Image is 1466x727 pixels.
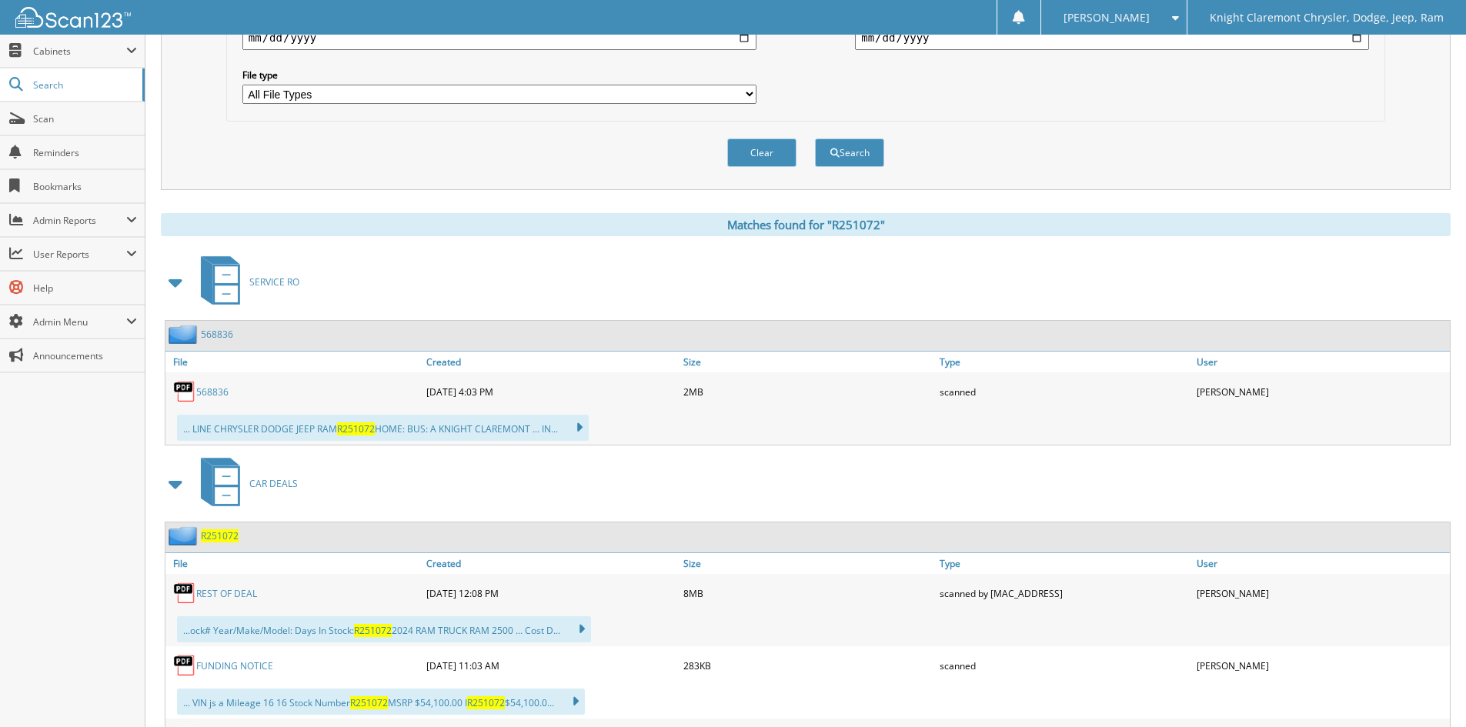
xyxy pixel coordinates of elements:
span: Admin Menu [33,315,126,328]
img: scan123-logo-white.svg [15,7,131,28]
div: 8MB [680,578,937,609]
button: Clear [727,138,796,167]
span: Help [33,282,137,295]
span: Scan [33,112,137,125]
span: SERVICE RO [249,275,299,288]
div: 2MB [680,376,937,407]
a: User [1193,553,1450,574]
a: File [165,352,422,372]
img: PDF.png [173,654,196,677]
a: 568836 [196,385,229,399]
span: Bookmarks [33,180,137,193]
span: Cabinets [33,45,126,58]
div: scanned by [MAC_ADDRESS] [936,578,1193,609]
label: File type [242,68,756,82]
a: FUNDING NOTICE [196,659,273,672]
button: Search [815,138,884,167]
a: Type [936,352,1193,372]
img: PDF.png [173,380,196,403]
div: Matches found for "R251072" [161,213,1451,236]
a: Created [422,352,680,372]
a: Type [936,553,1193,574]
div: 283KB [680,650,937,681]
a: Size [680,553,937,574]
div: [DATE] 11:03 AM [422,650,680,681]
div: [DATE] 4:03 PM [422,376,680,407]
a: CAR DEALS [192,453,298,514]
span: R251072 [337,422,375,435]
div: ...ock# Year/Make/Model: Days In Stock: 2024 RAM TRUCK RAM 2500 ... Cost D... [177,616,591,642]
div: ... LINE CHRYSLER DODGE JEEP RAM HOME: BUS: A KNIGHT CLAREMONT ... IN... [177,415,589,441]
iframe: Chat Widget [1389,653,1466,727]
span: Search [33,78,135,92]
a: Size [680,352,937,372]
span: Knight Claremont Chrysler, Dodge, Jeep, Ram [1210,13,1444,22]
a: User [1193,352,1450,372]
a: File [165,553,422,574]
span: R251072 [467,696,505,709]
a: 568836 [201,328,233,341]
a: R251072 [201,529,239,542]
input: end [855,25,1369,50]
img: folder2.png [169,325,201,344]
img: PDF.png [173,582,196,605]
a: SERVICE RO [192,252,299,312]
div: scanned [936,376,1193,407]
a: REST OF DEAL [196,587,257,600]
div: scanned [936,650,1193,681]
span: [PERSON_NAME] [1064,13,1150,22]
div: [PERSON_NAME] [1193,650,1450,681]
span: Admin Reports [33,214,126,227]
img: folder2.png [169,526,201,545]
span: CAR DEALS [249,477,298,490]
div: [PERSON_NAME] [1193,578,1450,609]
span: Announcements [33,349,137,362]
span: Reminders [33,146,137,159]
div: [DATE] 12:08 PM [422,578,680,609]
span: User Reports [33,248,126,261]
div: [PERSON_NAME] [1193,376,1450,407]
div: ... VIN js a Mileage 16 16 Stock Number MSRP $54,100.00 I $54,100.0... [177,689,585,715]
span: R251072 [350,696,388,709]
a: Created [422,553,680,574]
input: start [242,25,756,50]
span: R251072 [354,624,392,637]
